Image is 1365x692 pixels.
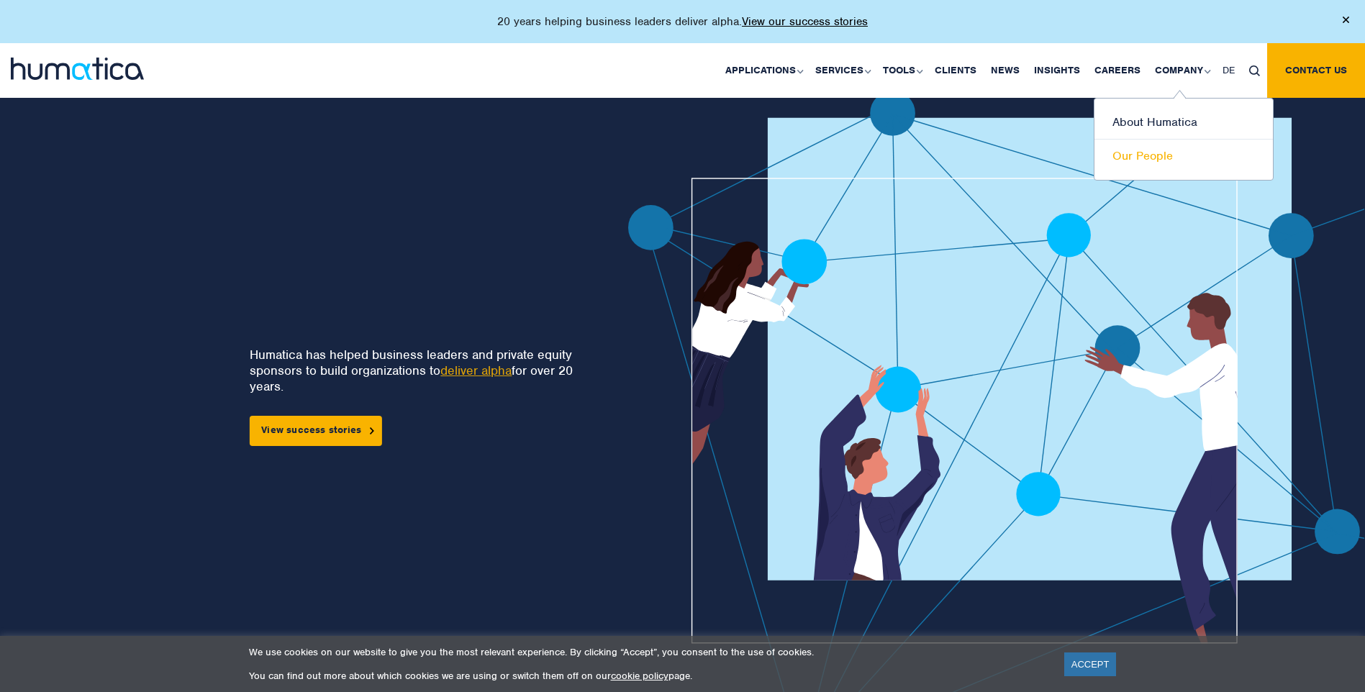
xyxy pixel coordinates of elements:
img: search_icon [1249,65,1260,76]
a: Services [808,43,876,98]
a: Applications [718,43,808,98]
a: Clients [928,43,984,98]
a: DE [1215,43,1242,98]
a: View our success stories [742,14,868,29]
p: We use cookies on our website to give you the most relevant experience. By clicking “Accept”, you... [249,646,1046,658]
span: DE [1223,64,1235,76]
a: Insights [1027,43,1087,98]
a: Company [1148,43,1215,98]
p: 20 years helping business leaders deliver alpha. [497,14,868,29]
a: deliver alpha [440,363,512,378]
a: Contact us [1267,43,1365,98]
a: News [984,43,1027,98]
p: Humatica has helped business leaders and private equity sponsors to build organizations to for ov... [250,347,581,394]
a: ACCEPT [1064,652,1117,676]
a: View success stories [250,416,382,446]
img: arrowicon [370,427,374,434]
a: Tools [876,43,928,98]
a: Our People [1094,140,1273,173]
a: About Humatica [1094,106,1273,140]
a: Careers [1087,43,1148,98]
a: cookie policy [611,670,668,682]
img: logo [11,58,144,80]
p: You can find out more about which cookies we are using or switch them off on our page. [249,670,1046,682]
